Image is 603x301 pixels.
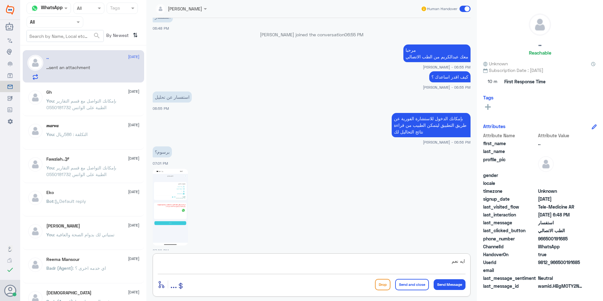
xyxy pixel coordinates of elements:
[483,67,597,74] span: Subscription Date : [DATE]
[483,140,537,147] span: first_name
[46,223,80,229] h5: Mohammed ALRASHED
[46,190,54,195] h5: Eko
[538,267,584,274] span: null
[483,227,537,234] span: last_clicked_button
[395,279,429,290] button: Send and close
[483,219,537,226] span: last_message
[128,222,139,228] span: [DATE]
[153,31,471,38] p: [PERSON_NAME] joined the conversation
[109,4,120,13] div: Tags
[27,190,43,206] img: defaultAdmin.png
[128,122,139,128] span: [DATE]
[403,44,471,62] p: 24/9/2025, 6:55 PM
[93,31,101,41] button: search
[483,283,537,289] span: last_message_id
[73,265,106,271] span: : اي خدمه اخرى ؟
[538,243,584,250] span: 2
[538,132,584,139] span: Attribute Value
[423,139,471,145] span: [PERSON_NAME] - 06:56 PM
[153,106,169,110] span: 06:55 PM
[153,249,169,253] span: 07:02 PM
[128,256,139,262] span: [DATE]
[128,189,139,195] span: [DATE]
[46,98,54,103] span: You
[483,251,537,258] span: HandoverOn
[133,30,138,40] i: ⇅
[54,198,86,204] span: : Default reply
[46,98,116,110] span: : بإمكانك التواصل مع قسم التقارير الطبية على الواتس 0550181732
[538,40,542,48] h5: ..
[427,6,457,12] span: Human Handover
[153,26,169,30] span: 06:48 PM
[49,65,90,70] span: sent an attachment
[170,279,177,290] span: ...
[538,180,584,186] span: null
[429,71,471,82] p: 24/9/2025, 6:55 PM
[27,156,43,172] img: defaultAdmin.png
[46,165,54,170] span: You
[538,275,584,281] span: 0
[538,283,584,289] span: wamid.HBgMOTY2NTAwMTkxNjg1FQIAEhgUM0E3Q0VCMEI5MTE4NDhFNjM5RUYA
[128,156,139,161] span: [DATE]
[538,196,584,202] span: 2025-09-01T15:05:34.065Z
[483,148,537,155] span: last_name
[483,156,537,171] span: profile_pic
[504,78,546,85] span: First Response Time
[27,257,43,273] img: defaultAdmin.png
[46,232,54,237] span: You
[483,188,537,194] span: timezone
[128,89,139,94] span: [DATE]
[483,132,537,139] span: Attribute Name
[153,91,192,103] p: 24/9/2025, 6:55 PM
[46,257,79,262] h5: Reema Mansour
[375,279,390,290] button: Drop
[483,60,508,67] span: Unknown
[538,172,584,179] span: null
[529,14,551,35] img: defaultAdmin.png
[483,76,502,87] span: 10 m
[538,235,584,242] span: 966500191685
[344,32,363,37] span: 06:55 PM
[4,285,16,297] button: Avatar
[483,275,537,281] span: last_message_sentiment
[423,64,471,70] span: [PERSON_NAME] - 06:55 PM
[153,161,168,165] span: 07:01 PM
[538,188,584,194] span: Unknown
[27,55,43,71] img: defaultAdmin.png
[27,30,103,42] input: Search by Name, Local etc…
[483,123,506,129] h6: Attributes
[538,204,584,210] span: Tele-Medicine AR
[93,32,101,39] span: search
[153,146,172,157] p: 24/9/2025, 7:01 PM
[46,156,69,162] h5: Fawziah..🕊
[483,180,537,186] span: locale
[483,211,537,218] span: last_interaction
[46,290,91,296] h5: سبحان الله
[483,204,537,210] span: last_visited_flow
[529,50,551,56] h6: Reachable
[423,85,471,90] span: [PERSON_NAME] - 06:55 PM
[538,211,584,218] span: 2025-09-24T15:48:01.899Z
[483,243,537,250] span: ChannelId
[153,169,188,245] img: 1327719285526795.jpg
[27,223,43,239] img: defaultAdmin.png
[434,279,465,290] button: Send Message
[46,90,52,95] h5: Gh
[54,232,114,237] span: : تمنياتي لك بدوام الصحة والعافية
[392,113,471,137] p: 24/9/2025, 6:56 PM
[54,132,88,137] span: : التكلفة : 586ريال
[170,277,177,292] button: ...
[483,95,494,100] h6: Tags
[483,259,537,266] span: UserId
[538,251,584,258] span: true
[27,123,43,139] img: defaultAdmin.png
[6,266,14,274] i: check
[46,123,59,128] h5: 𝒎𝒂𝒓𝒘𝒂
[538,227,584,234] span: الطب الاتصالي
[27,90,43,105] img: defaultAdmin.png
[538,219,584,226] span: استفسار
[483,235,537,242] span: phone_number
[128,54,139,60] span: [DATE]
[46,198,54,204] span: Bot
[538,140,584,147] span: ..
